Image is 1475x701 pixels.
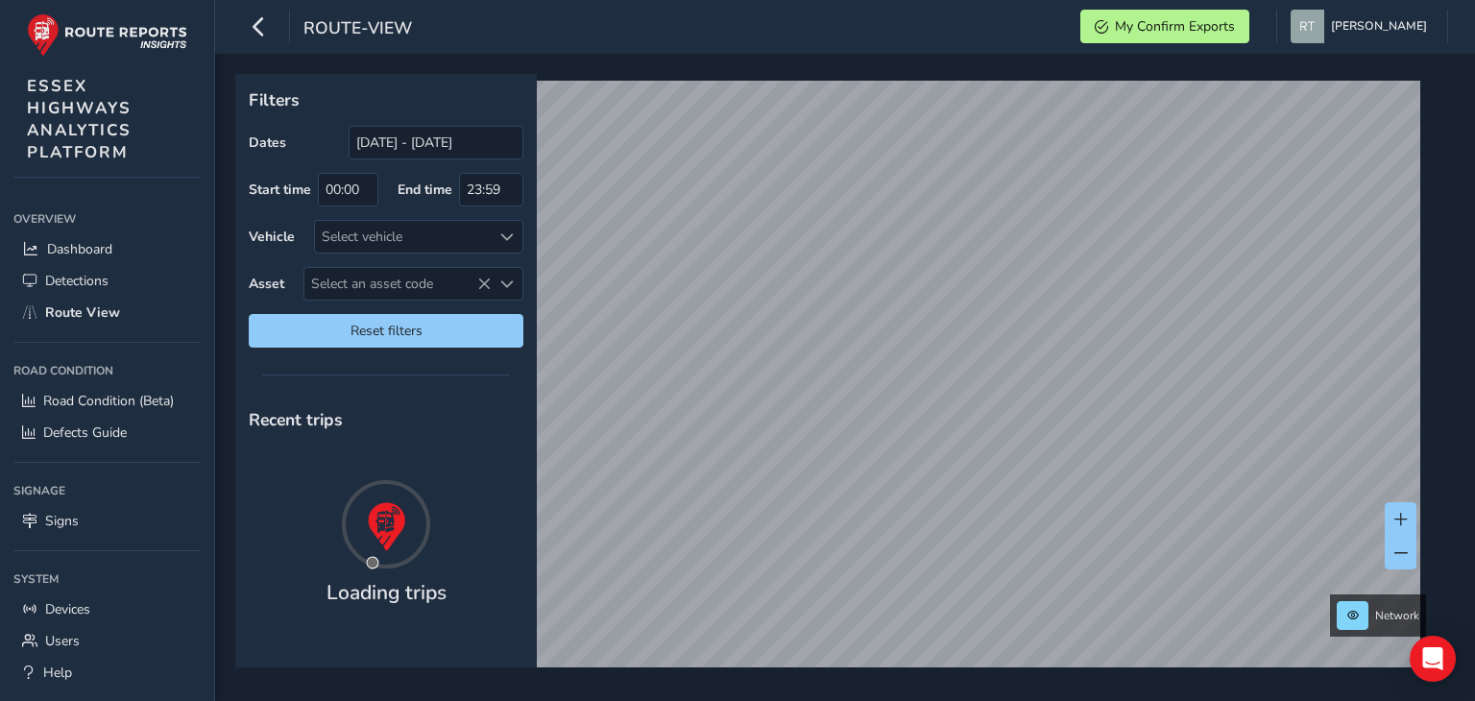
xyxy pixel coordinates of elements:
[13,265,201,297] a: Detections
[13,476,201,505] div: Signage
[13,505,201,537] a: Signs
[398,181,452,199] label: End time
[303,16,412,43] span: route-view
[249,87,523,112] p: Filters
[13,625,201,657] a: Users
[45,600,90,618] span: Devices
[45,512,79,530] span: Signs
[1080,10,1249,43] button: My Confirm Exports
[27,13,187,57] img: rr logo
[13,205,201,233] div: Overview
[43,423,127,442] span: Defects Guide
[315,221,491,253] div: Select vehicle
[13,657,201,689] a: Help
[13,593,201,625] a: Devices
[43,664,72,682] span: Help
[249,275,284,293] label: Asset
[242,81,1420,689] canvas: Map
[43,392,174,410] span: Road Condition (Beta)
[13,385,201,417] a: Road Condition (Beta)
[249,133,286,152] label: Dates
[13,356,201,385] div: Road Condition
[249,408,343,431] span: Recent trips
[13,565,201,593] div: System
[249,181,311,199] label: Start time
[45,303,120,322] span: Route View
[1375,608,1419,623] span: Network
[13,233,201,265] a: Dashboard
[45,272,109,290] span: Detections
[27,75,132,163] span: ESSEX HIGHWAYS ANALYTICS PLATFORM
[1331,10,1427,43] span: [PERSON_NAME]
[1291,10,1434,43] button: [PERSON_NAME]
[326,581,447,605] h4: Loading trips
[13,417,201,448] a: Defects Guide
[491,268,522,300] div: Select an asset code
[1410,636,1456,682] div: Open Intercom Messenger
[1291,10,1324,43] img: diamond-layout
[47,240,112,258] span: Dashboard
[13,297,201,328] a: Route View
[249,228,295,246] label: Vehicle
[304,268,491,300] span: Select an asset code
[263,322,509,340] span: Reset filters
[1115,17,1235,36] span: My Confirm Exports
[249,314,523,348] button: Reset filters
[45,632,80,650] span: Users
